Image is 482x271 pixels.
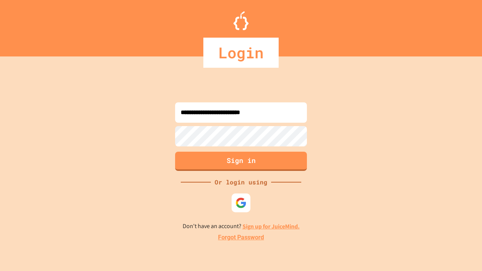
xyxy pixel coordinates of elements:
button: Sign in [175,152,307,171]
p: Don't have an account? [183,222,300,231]
div: Or login using [211,178,271,187]
div: Login [203,38,279,68]
a: Sign up for JuiceMind. [243,222,300,230]
a: Forgot Password [218,233,264,242]
img: Logo.svg [233,11,249,30]
img: google-icon.svg [235,197,247,209]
